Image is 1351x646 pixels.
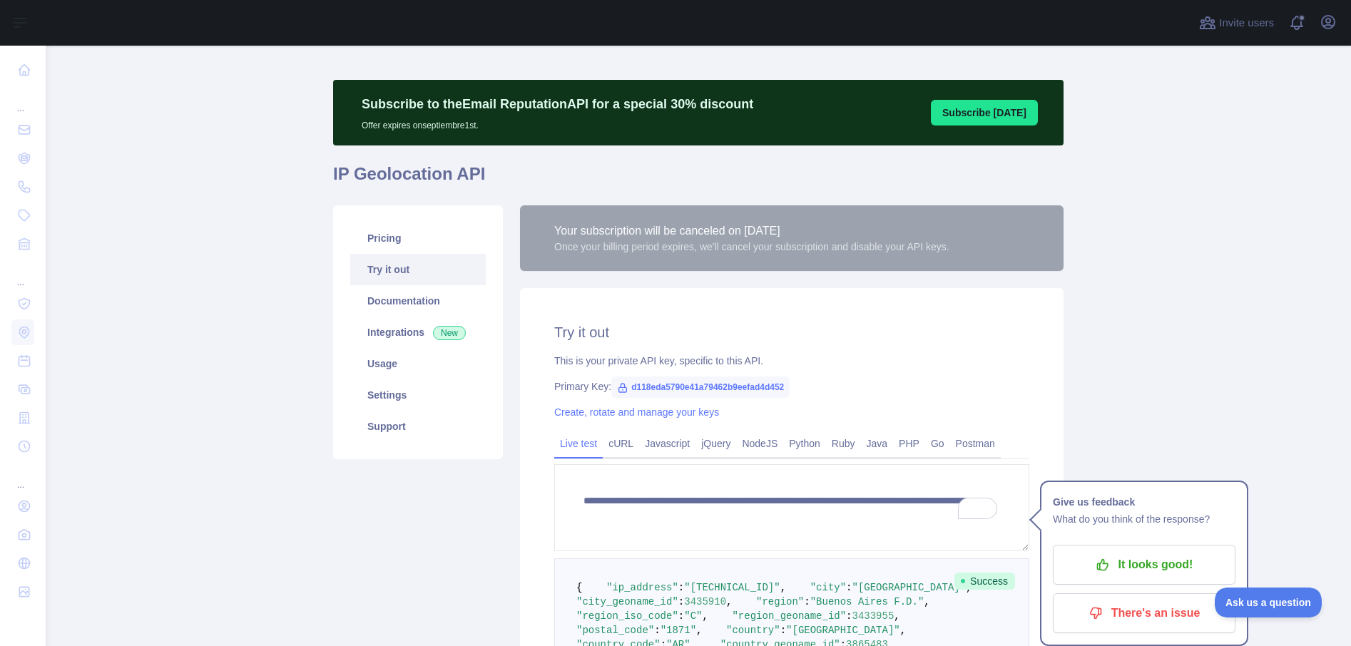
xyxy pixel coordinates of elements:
a: Go [925,432,950,455]
span: { [576,582,582,593]
span: : [780,625,786,636]
span: , [900,625,906,636]
span: : [846,610,852,622]
p: What do you think of the response? [1053,511,1235,528]
span: "region_iso_code" [576,610,678,622]
span: "city_geoname_id" [576,596,678,607]
h1: Give us feedback [1053,493,1235,511]
span: "[GEOGRAPHIC_DATA]" [786,625,900,636]
a: Pricing [350,222,486,254]
div: Once your billing period expires, we'll cancel your subscription and disable your API keys. [554,240,949,254]
span: d118eda5790e41a79462b9eefad4d452 [611,376,790,398]
span: : [654,625,660,636]
span: : [678,582,684,593]
span: , [726,596,732,607]
span: : [678,596,684,607]
h2: Try it out [554,322,1029,342]
a: NodeJS [736,432,783,455]
a: Support [350,411,486,442]
div: ... [11,260,34,288]
span: : [846,582,852,593]
span: Success [954,573,1015,590]
textarea: To enrich screen reader interactions, please activate Accessibility in Grammarly extension settings [554,464,1029,551]
span: New [433,326,466,340]
a: jQuery [695,432,736,455]
a: Javascript [639,432,695,455]
a: Settings [350,379,486,411]
span: "region_geoname_id" [732,610,846,622]
p: Subscribe to the Email Reputation API for a special 30 % discount [362,94,753,114]
a: Documentation [350,285,486,317]
div: ... [11,462,34,491]
div: Your subscription will be canceled on [DATE] [554,222,949,240]
a: Java [861,432,894,455]
span: "Buenos Aires F.D." [810,596,924,607]
a: Python [783,432,826,455]
a: Try it out [350,254,486,285]
div: This is your private API key, specific to this API. [554,354,1029,368]
span: "city" [810,582,846,593]
iframe: Toggle Customer Support [1215,588,1322,617]
button: Invite users [1196,11,1277,34]
span: , [894,610,899,622]
span: : [804,596,810,607]
a: cURL [603,432,639,455]
span: Invite users [1219,15,1274,31]
a: Integrations New [350,317,486,348]
span: "country" [726,625,780,636]
span: , [696,625,702,636]
a: Postman [950,432,1001,455]
div: ... [11,86,34,114]
span: , [924,596,929,607]
h1: IP Geolocation API [333,163,1064,197]
a: Ruby [826,432,861,455]
a: Live test [554,432,603,455]
p: Offer expires on septiembre 1st. [362,114,753,131]
span: "region" [756,596,804,607]
a: PHP [893,432,925,455]
span: , [780,582,786,593]
span: "1871" [661,625,696,636]
span: "C" [684,610,702,622]
button: Subscribe [DATE] [931,100,1038,125]
div: Primary Key: [554,379,1029,394]
span: 3435910 [684,596,726,607]
span: "ip_address" [606,582,678,593]
span: : [678,610,684,622]
span: , [702,610,708,622]
span: "[GEOGRAPHIC_DATA]" [852,582,967,593]
a: Create, rotate and manage your keys [554,406,719,418]
span: 3433955 [852,610,894,622]
span: "[TECHNICAL_ID]" [684,582,780,593]
a: Usage [350,348,486,379]
span: "postal_code" [576,625,654,636]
